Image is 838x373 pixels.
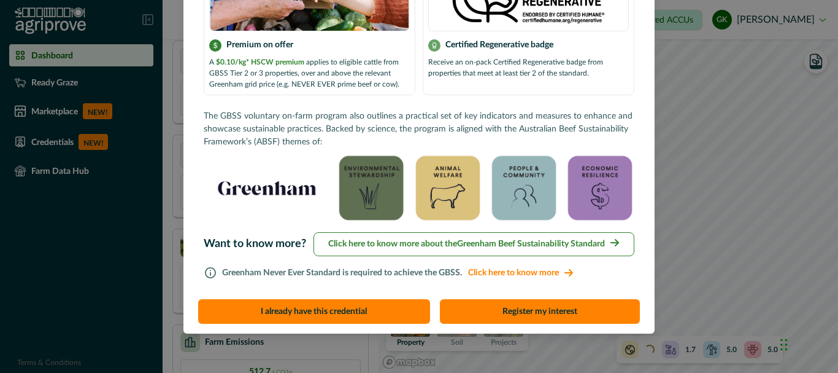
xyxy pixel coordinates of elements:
span: Click here to know more [462,267,580,280]
button: Register my interest [440,299,640,324]
p: Premium on offer [226,39,293,52]
p: Receive an on-pack Certified Regenerative badge from properties that meet at least tier 2 of the ... [428,57,629,79]
iframe: Chat Widget [777,314,838,373]
img: /assets/environmental_stewardship-d6b81da3.png-logo [337,154,406,222]
p: Click here to know more about the Greenham Beef Sustainability Standard [328,238,605,251]
p: Want to know more? [204,236,306,253]
img: /assets/greenham_animal_welfare-621d022c.png-logo [413,154,482,222]
img: /assets/HWG_Master_Logo-eb685858.png-logo [206,154,328,222]
p: Certified Regenerative badge [445,39,553,52]
button: Click here to know more about theGreenham Beef Sustainability Standard [313,232,634,256]
p: The GBSS voluntary on-farm program also outlines a practical set of key indicators and measures t... [204,110,634,149]
img: /assets/people_community-cc46ee1c.png-logo [490,154,558,222]
span: $0.10/kg* HSCW premium [216,58,304,66]
img: /assets/economic_resilience-d5ae8c91.png-logo [566,154,634,222]
button: I already have this credential [198,299,430,324]
div: Drag [780,326,788,363]
p: Greenham Never Ever Standard is required to achieve the GBSS. [222,267,580,280]
p: A applies to eligible cattle from GBSS Tier 2 or 3 properties, over and above the relevant Greenh... [209,57,410,90]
